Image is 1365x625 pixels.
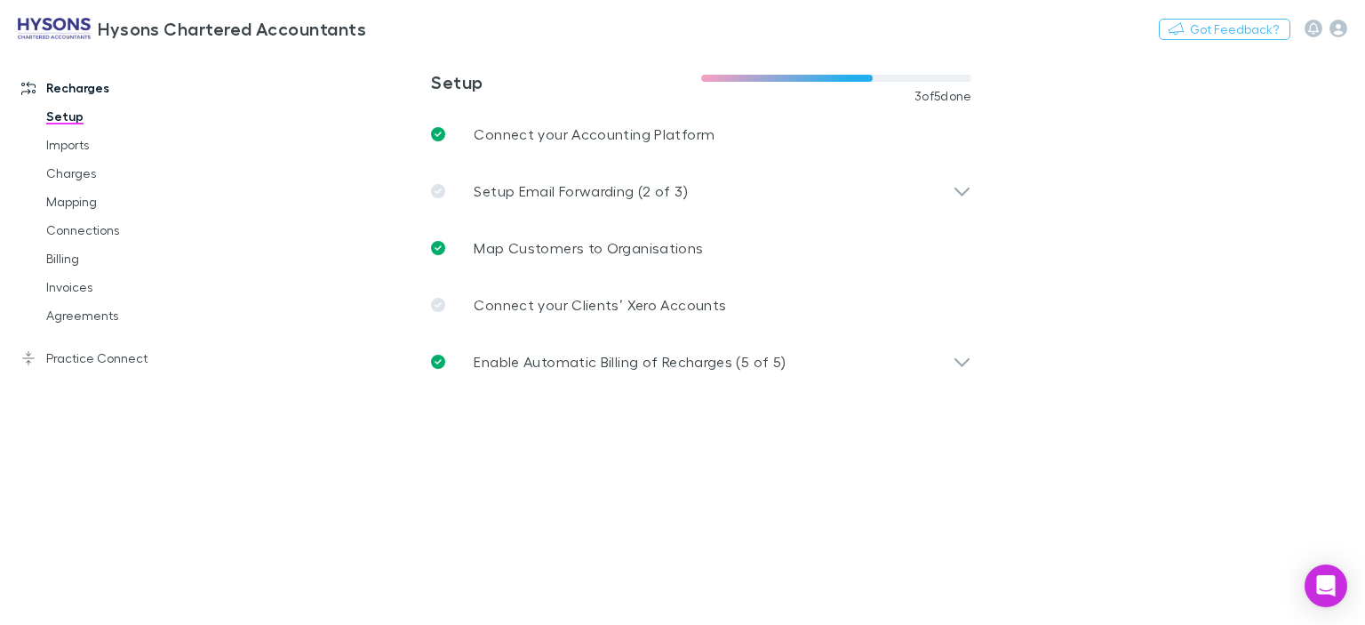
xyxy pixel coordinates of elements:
[474,124,714,145] p: Connect your Accounting Platform
[28,244,233,273] a: Billing
[7,7,377,50] a: Hysons Chartered Accountants
[28,273,233,301] a: Invoices
[417,333,986,390] div: Enable Automatic Billing of Recharges (5 of 5)
[28,159,233,188] a: Charges
[431,71,701,92] h3: Setup
[914,89,972,103] span: 3 of 5 done
[1159,19,1290,40] button: Got Feedback?
[474,294,726,316] p: Connect your Clients’ Xero Accounts
[28,216,233,244] a: Connections
[417,220,986,276] a: Map Customers to Organisations
[474,237,703,259] p: Map Customers to Organisations
[28,102,233,131] a: Setup
[4,344,233,373] a: Practice Connect
[98,18,366,39] h3: Hysons Chartered Accountants
[474,351,786,373] p: Enable Automatic Billing of Recharges (5 of 5)
[417,106,986,163] a: Connect your Accounting Platform
[18,18,91,39] img: Hysons Chartered Accountants's Logo
[28,188,233,216] a: Mapping
[28,131,233,159] a: Imports
[4,74,233,102] a: Recharges
[417,276,986,333] a: Connect your Clients’ Xero Accounts
[474,180,687,202] p: Setup Email Forwarding (2 of 3)
[417,163,986,220] div: Setup Email Forwarding (2 of 3)
[1305,565,1347,607] div: Open Intercom Messenger
[28,301,233,330] a: Agreements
